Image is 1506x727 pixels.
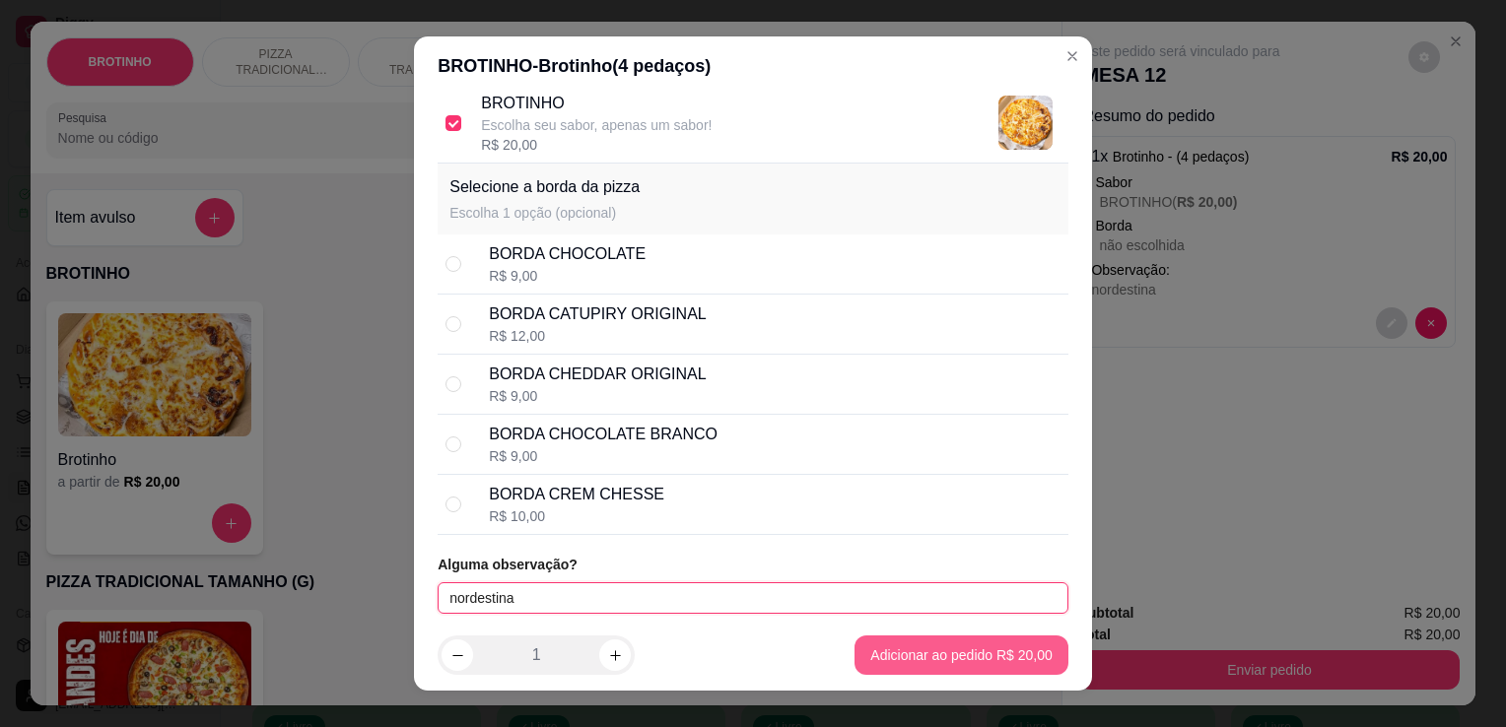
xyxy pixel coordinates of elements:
div: R$ 10,00 [489,506,664,526]
div: BORDA CHOCOLATE [489,242,646,266]
button: increase-product-quantity [599,639,631,671]
div: BORDA CHOCOLATE BRANCO [489,423,718,446]
div: BORDA CHEDDAR ORIGINAL [489,363,706,386]
button: Close [1057,40,1088,72]
input: Ex.: Não quero cebola, sem tomate... [438,582,1068,614]
div: R$ 12,00 [489,326,707,346]
p: 1 [532,643,541,667]
p: Selecione a borda da pizza [449,175,640,199]
img: product-image [998,96,1053,150]
div: BORDA CREM CHESSE [489,483,664,506]
article: Alguma observação? [438,555,1068,574]
p: Escolha 1 opção (opcional) [449,203,640,223]
p: Escolha seu sabor, apenas um sabor! [481,115,712,135]
div: R$ 20,00 [481,135,712,155]
div: R$ 9,00 [489,446,718,466]
div: BORDA CATUPIRY ORIGINAL [489,302,707,326]
div: BROTINHO - Brotinho ( 4 pedaços) [438,52,1068,80]
p: BROTINHO [481,92,712,115]
div: R$ 9,00 [489,386,706,406]
div: R$ 9,00 [489,266,646,286]
button: decrease-product-quantity [442,639,473,671]
button: Adicionar ao pedido R$ 20,00 [855,635,1067,675]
